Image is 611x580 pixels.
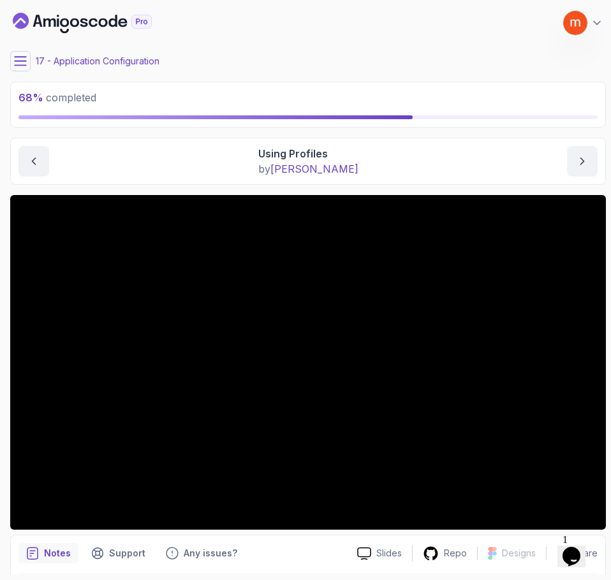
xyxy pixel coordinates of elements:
a: Slides [347,547,412,560]
button: previous content [18,146,49,177]
img: user profile image [563,11,587,35]
p: Slides [376,547,402,560]
p: 17 - Application Configuration [36,55,159,68]
p: Using Profiles [258,146,358,161]
p: Notes [44,547,71,560]
a: Repo [413,546,477,562]
button: next content [567,146,598,177]
p: Any issues? [184,547,237,560]
button: user profile image [563,10,603,36]
p: by [258,161,358,177]
button: Support button [84,543,153,563]
a: Dashboard [13,13,181,33]
button: Share [546,547,598,560]
span: completed [18,91,96,104]
iframe: chat widget [557,529,598,567]
iframe: 6 - Using Profiles [10,195,606,530]
button: Feedback button [158,543,245,563]
span: 68 % [18,91,43,104]
p: Designs [502,547,536,560]
span: [PERSON_NAME] [270,163,358,175]
p: Repo [444,547,467,560]
button: notes button [18,543,78,563]
p: Support [109,547,145,560]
